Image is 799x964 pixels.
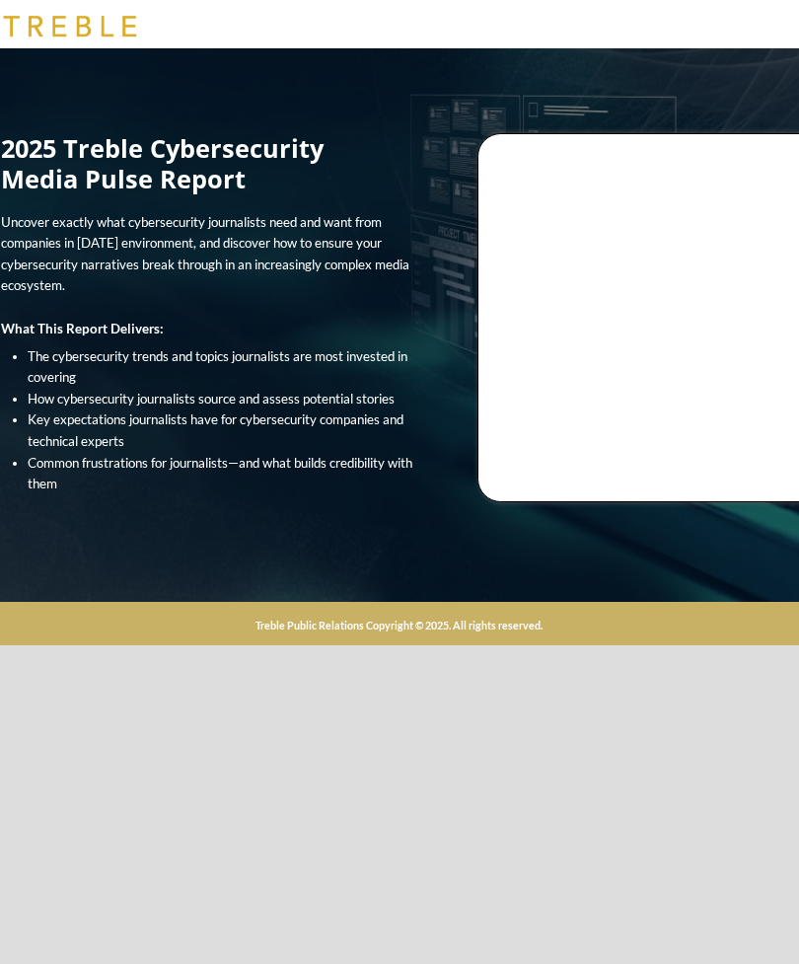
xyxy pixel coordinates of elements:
[28,391,395,407] span: How cybersecurity journalists source and assess potential stories
[28,455,412,492] span: Common frustrations for journalists—and what builds credibility with them
[28,411,403,449] span: Key expectations journalists have for cybersecurity companies and technical experts
[1,321,164,336] strong: What This Report Delivers:
[255,619,543,631] strong: Treble Public Relations Copyright © 2025. All rights reserved.
[28,348,407,386] span: The cybersecurity trends and topics journalists are most invested in covering
[1,131,324,195] span: 2025 Treble Cybersecurity Media Pulse Report
[1,214,409,294] span: Uncover exactly what cybersecurity journalists need and want from companies in [DATE] environment...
